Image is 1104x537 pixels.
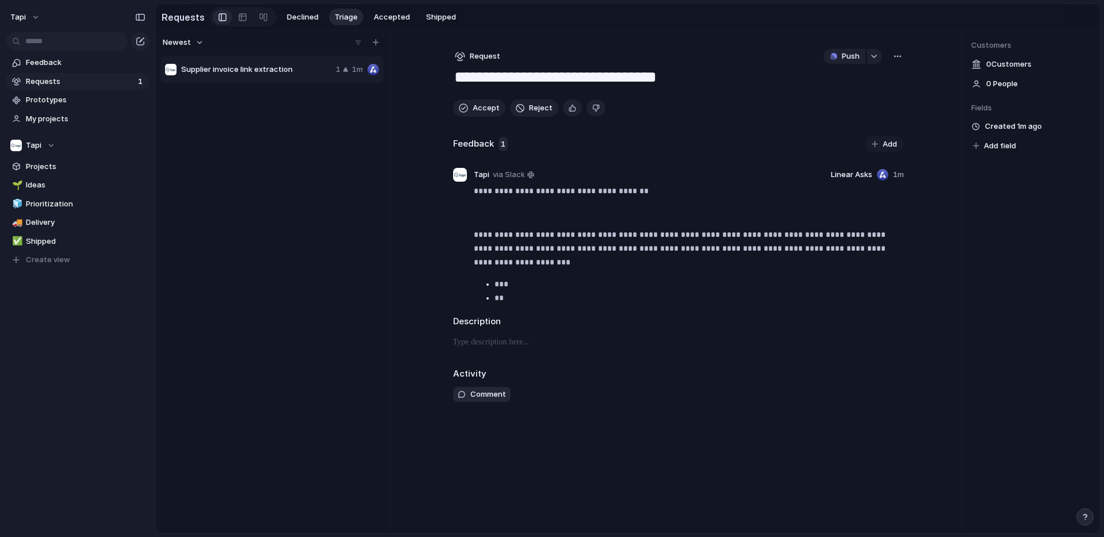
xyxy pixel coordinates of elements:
[6,73,149,90] a: Requests1
[336,64,340,75] span: 1
[181,64,331,75] span: Supplier invoice link extraction
[26,76,135,87] span: Requests
[986,78,1018,90] span: 0 People
[352,64,363,75] span: 1m
[329,9,363,26] button: Triage
[490,168,536,182] a: via Slack
[971,40,1091,51] span: Customers
[26,179,145,191] span: Ideas
[470,389,506,400] span: Comment
[138,76,145,87] span: 1
[420,9,462,26] button: Shipped
[831,169,872,181] span: Linear Asks
[6,158,149,175] a: Projects
[865,136,904,152] button: Add
[453,387,511,402] button: Comment
[12,197,20,210] div: 🧊
[470,51,500,62] span: Request
[453,99,505,117] button: Accept
[986,59,1032,70] span: 0 Customer s
[12,216,20,229] div: 🚚
[971,139,1018,154] button: Add field
[985,121,1042,132] span: Created 1m ago
[26,161,145,172] span: Projects
[984,140,1016,152] span: Add field
[12,235,20,248] div: ✅
[26,57,145,68] span: Feedback
[6,214,149,231] a: 🚚Delivery
[893,169,904,181] span: 1m
[26,236,145,247] span: Shipped
[26,217,145,228] span: Delivery
[6,177,149,194] a: 🌱Ideas
[10,11,26,23] span: tapi
[453,315,904,328] h2: Description
[493,169,525,181] span: via Slack
[823,49,865,64] button: Push
[12,179,20,192] div: 🌱
[162,10,205,24] h2: Requests
[163,37,191,48] span: Newest
[426,11,456,23] span: Shipped
[6,195,149,213] a: 🧊Prioritization
[6,251,149,268] button: Create view
[453,137,494,151] h2: Feedback
[883,139,897,150] span: Add
[474,169,489,181] span: Tapi
[26,198,145,210] span: Prioritization
[26,113,145,125] span: My projects
[842,51,860,62] span: Push
[6,110,149,128] a: My projects
[499,137,508,152] span: 1
[26,140,41,151] span: Tapi
[5,8,46,26] button: tapi
[10,217,22,228] button: 🚚
[374,11,410,23] span: Accepted
[6,91,149,109] a: Prototypes
[6,54,149,71] a: Feedback
[10,179,22,191] button: 🌱
[26,254,70,266] span: Create view
[287,11,319,23] span: Declined
[335,11,358,23] span: Triage
[161,35,205,50] button: Newest
[529,102,553,114] span: Reject
[281,9,324,26] button: Declined
[971,102,1091,114] span: Fields
[453,367,486,381] h2: Activity
[510,99,558,117] button: Reject
[473,102,500,114] span: Accept
[10,198,22,210] button: 🧊
[26,94,145,106] span: Prototypes
[453,49,502,64] button: Request
[6,233,149,250] a: ✅Shipped
[6,137,149,154] button: Tapi
[10,236,22,247] button: ✅
[368,9,416,26] button: Accepted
